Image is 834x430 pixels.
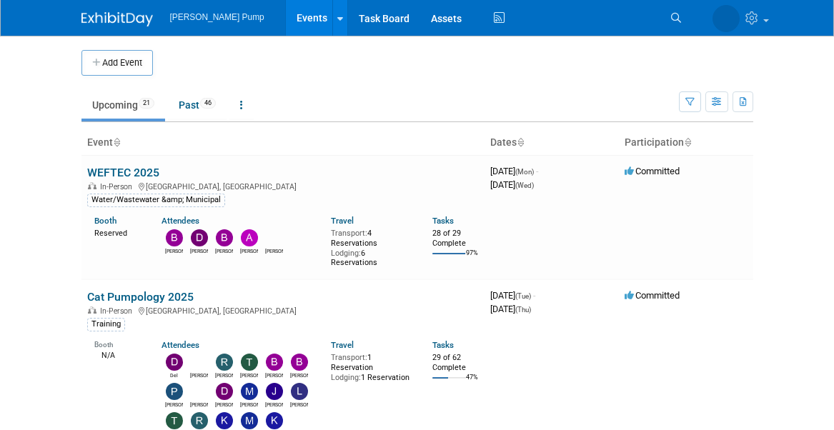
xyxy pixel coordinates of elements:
div: Patrick Champagne [165,400,183,409]
div: Lee Feeser [290,400,308,409]
img: Martin Strong [241,383,258,400]
span: Transport: [331,353,367,362]
span: (Tue) [515,292,531,300]
div: Reserved [94,226,141,239]
span: Lodging: [331,249,361,258]
th: Dates [485,131,619,155]
a: Past46 [168,91,227,119]
a: Sort by Participation Type [684,136,691,148]
div: Brian Peek [290,371,308,379]
div: Ryan McHugh [190,400,208,409]
span: [DATE] [490,179,534,190]
span: In-Person [100,182,136,191]
img: Allan Curry [241,229,258,246]
img: Bobby Zitzka [266,354,283,371]
img: Brian Peek [291,354,308,371]
img: Amanda Smith [191,354,208,371]
a: Attendees [162,340,199,350]
img: Jake Sowders [266,383,283,400]
div: David Perry [215,400,233,409]
img: Mike Walters [241,412,258,429]
div: [GEOGRAPHIC_DATA], [GEOGRAPHIC_DATA] [87,304,479,316]
div: Jake Sowders [265,400,283,409]
span: Transport: [331,229,367,238]
img: ExhibitDay [81,12,153,26]
div: [GEOGRAPHIC_DATA], [GEOGRAPHIC_DATA] [87,180,479,191]
div: Robert Lega [215,371,233,379]
a: WEFTEC 2025 [87,166,159,179]
span: [DATE] [490,166,538,176]
span: Committed [625,166,680,176]
div: Training [87,318,125,331]
span: Committed [625,290,680,301]
img: Tony Lewis [166,412,183,429]
img: Lee Feeser [291,383,308,400]
a: Sort by Start Date [517,136,524,148]
img: Ryan McHugh [191,383,208,400]
img: Teri Beth Perkins [241,354,258,371]
span: (Wed) [515,181,534,189]
a: Sort by Event Name [113,136,120,148]
span: (Thu) [515,306,531,314]
img: Amanda Smith [713,5,740,32]
span: In-Person [100,306,136,316]
div: Allan Curry [240,246,258,255]
div: 28 of 29 Complete [432,229,479,248]
div: 1 Reservation 1 Reservation [331,350,411,382]
div: Water/Wastewater &amp; Municipal [87,194,225,206]
img: Del Ritz [166,354,183,371]
th: Event [81,131,485,155]
a: Travel [331,340,354,350]
div: Bobby Zitzka [265,371,283,379]
img: David Perry [216,383,233,400]
div: Amanda Smith [265,246,283,255]
a: Travel [331,216,354,226]
div: Brian Lee [215,246,233,255]
img: Brian Lee [216,229,233,246]
div: Bobby Zitzka [165,246,183,255]
span: (Mon) [515,168,534,176]
img: Bobby Zitzka [166,229,183,246]
img: Richard Pendley [191,412,208,429]
img: In-Person Event [88,306,96,314]
div: Amanda Smith [190,371,208,379]
div: Teri Beth Perkins [240,371,258,379]
span: [DATE] [490,290,535,301]
a: Tasks [432,340,454,350]
td: 47% [466,374,478,393]
img: In-Person Event [88,182,96,189]
div: Martin Strong [240,400,258,409]
span: [DATE] [490,304,531,314]
span: 46 [200,98,216,109]
span: - [536,166,538,176]
span: - [533,290,535,301]
a: Tasks [432,216,454,226]
th: Participation [619,131,753,155]
div: 4 Reservations 6 Reservations [331,226,411,268]
div: Del Ritz [165,371,183,379]
button: Add Event [81,50,153,76]
div: 29 of 62 Complete [432,353,479,372]
a: Booth [94,216,116,226]
span: Lodging: [331,373,361,382]
a: Attendees [162,216,199,226]
img: Robert Lega [216,354,233,371]
a: Upcoming21 [81,91,165,119]
span: [PERSON_NAME] Pump [170,12,264,22]
span: 21 [139,98,154,109]
td: 97% [466,249,478,269]
div: David Perry [190,246,208,255]
img: Patrick Champagne [166,383,183,400]
img: Amanda Smith [266,229,283,246]
div: Booth [94,336,141,349]
img: David Perry [191,229,208,246]
img: Kim M [216,412,233,429]
div: N/A [94,349,141,361]
a: Cat Pumpology 2025 [87,290,194,304]
img: Karrin Scott [266,412,283,429]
